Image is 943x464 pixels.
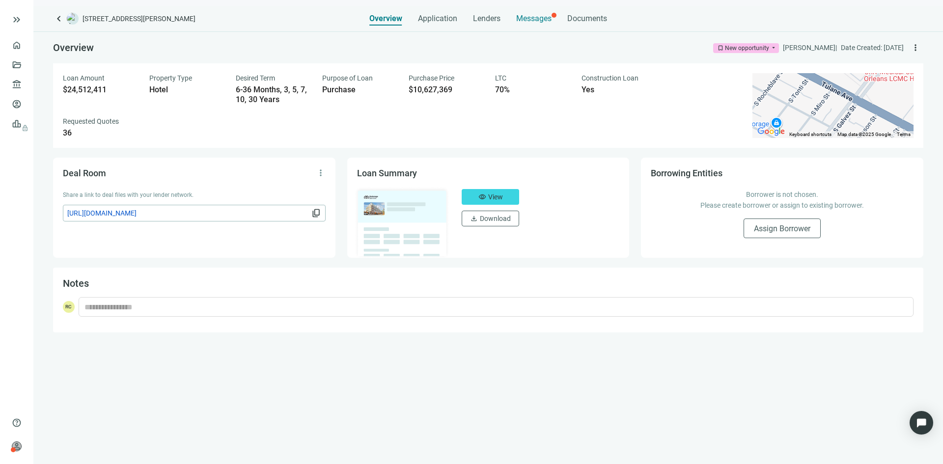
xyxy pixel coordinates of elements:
[63,301,75,313] span: RC
[83,14,195,24] span: [STREET_ADDRESS][PERSON_NAME]
[53,42,94,54] span: Overview
[661,200,904,211] p: Please create borrower or assign to existing borrower.
[841,42,904,53] div: Date Created: [DATE]
[369,14,402,24] span: Overview
[63,128,138,138] div: 36
[67,13,79,25] img: deal-logo
[744,218,821,238] button: Assign Borrower
[63,117,119,125] span: Requested Quotes
[495,85,570,95] div: 70%
[236,85,310,105] div: 6-36 Months, 3, 5, 7, 10, 30 Years
[462,189,519,205] button: visibilityView
[354,186,450,259] img: dealOverviewImg
[516,14,552,23] span: Messages
[12,441,22,451] span: person
[582,85,656,95] div: Yes
[911,43,920,53] span: more_vert
[63,85,138,95] div: $24,512,411
[495,74,506,82] span: LTC
[149,74,192,82] span: Property Type
[488,193,503,201] span: View
[11,14,23,26] button: keyboard_double_arrow_right
[480,215,511,222] span: Download
[311,208,321,218] span: content_copy
[67,208,309,218] span: [URL][DOMAIN_NAME]
[462,211,519,226] button: downloadDownload
[470,215,478,222] span: download
[418,14,457,24] span: Application
[717,45,724,52] span: bookmark
[63,74,105,82] span: Loan Amount
[837,132,891,137] span: Map data ©2025 Google
[316,168,326,178] span: more_vert
[897,132,911,137] a: Terms
[236,74,275,82] span: Desired Term
[908,40,923,55] button: more_vert
[789,131,832,138] button: Keyboard shortcuts
[12,418,22,428] span: help
[783,42,837,53] div: [PERSON_NAME] |
[53,13,65,25] a: keyboard_arrow_left
[409,85,483,95] div: $10,627,369
[63,277,89,289] span: Notes
[313,165,329,181] button: more_vert
[754,224,810,233] span: Assign Borrower
[661,189,904,200] p: Borrower is not chosen.
[409,74,454,82] span: Purchase Price
[473,14,500,24] span: Lenders
[63,191,194,198] span: Share a link to deal files with your lender network.
[582,74,638,82] span: Construction Loan
[322,85,397,95] div: Purchase
[651,168,722,178] span: Borrowing Entities
[910,411,933,435] div: Open Intercom Messenger
[357,168,417,178] span: Loan Summary
[755,125,787,138] a: Open this area in Google Maps (opens a new window)
[755,125,787,138] img: Google
[63,168,106,178] span: Deal Room
[149,85,224,95] div: Hotel
[567,14,607,24] span: Documents
[725,43,769,53] div: New opportunity
[478,193,486,201] span: visibility
[322,74,373,82] span: Purpose of Loan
